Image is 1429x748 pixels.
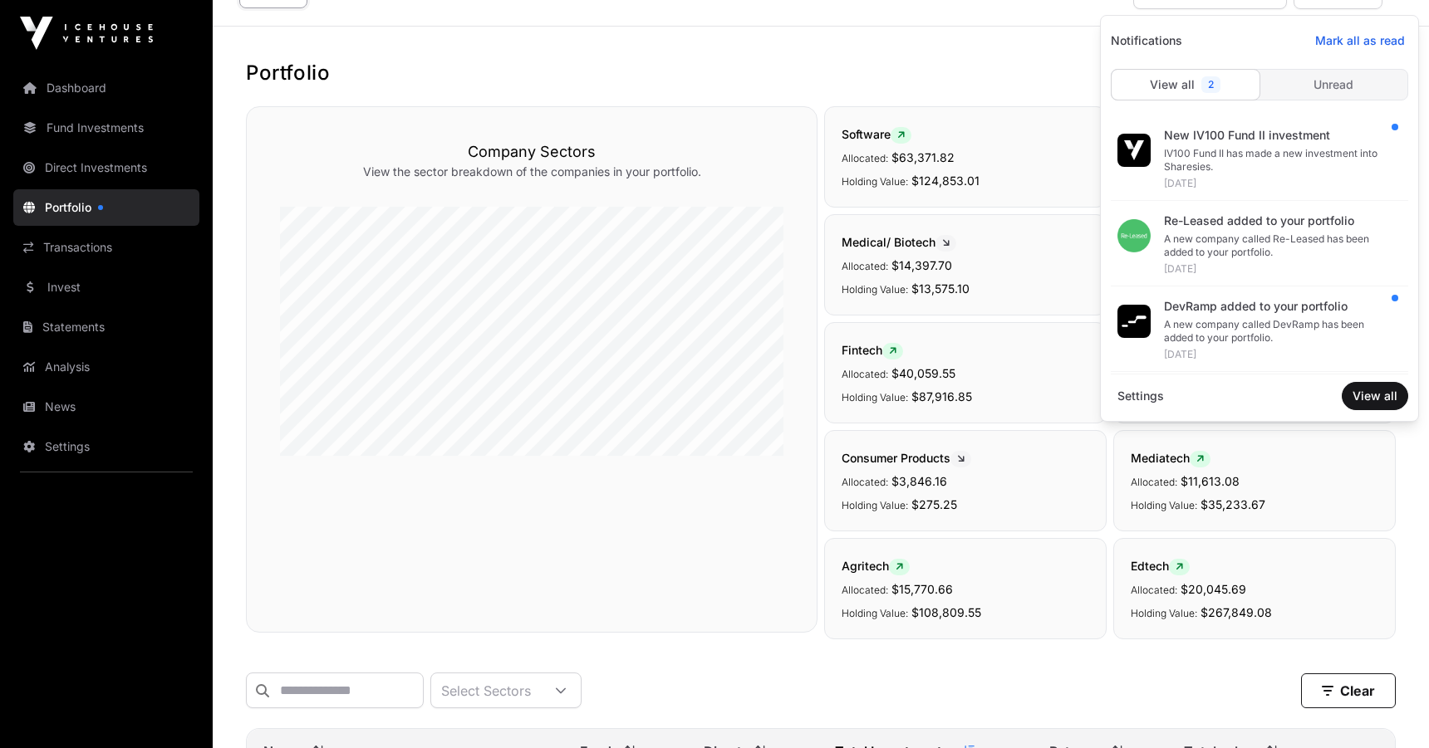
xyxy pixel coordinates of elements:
[280,164,783,180] p: View the sector breakdown of the companies in your portfolio.
[1164,213,1395,229] div: Re-Leased added to your portfolio
[1131,584,1177,596] span: Allocated:
[891,150,955,164] span: $63,371.82
[842,260,888,272] span: Allocated:
[842,283,908,296] span: Holding Value:
[842,152,888,164] span: Allocated:
[1353,388,1397,404] span: View all
[13,389,199,425] a: News
[13,349,199,385] a: Analysis
[1164,127,1395,144] div: New IV100 Fund II investment
[431,673,541,707] div: Select Sectors
[1117,305,1151,338] img: SVGs_DevRamp.svg
[842,607,908,619] span: Holding Value:
[1111,203,1408,286] a: Re-Leased added to your portfolioA new company called Re-Leased has been added to your portfolio....
[842,451,971,465] span: Consumer Products
[842,343,903,357] span: Fintech
[1164,318,1395,345] div: A new company called DevRamp has been added to your portfolio.
[1131,476,1177,488] span: Allocated:
[1131,559,1190,573] span: Edtech
[1111,381,1171,411] a: Settings
[891,366,955,380] span: $40,059.55
[1201,605,1272,619] span: $267,849.08
[13,269,199,306] a: Invest
[842,476,888,488] span: Allocated:
[280,140,783,164] h3: Company Sectors
[13,70,199,106] a: Dashboard
[1181,582,1246,596] span: $20,045.69
[911,174,980,188] span: $124,853.01
[13,110,199,146] a: Fund Investments
[911,605,981,619] span: $108,809.55
[1131,451,1210,465] span: Mediatech
[1164,262,1395,276] div: [DATE]
[1111,288,1408,372] a: DevRamp added to your portfolioA new company called DevRamp has been added to your portfolio.[DATE]
[20,17,153,50] img: Icehouse Ventures Logo
[1301,673,1396,708] button: Clear
[13,189,199,226] a: Portfolio
[1111,117,1408,201] a: New IV100 Fund II investmentIV100 Fund II has made a new investment into Sharesies.[DATE]
[1201,497,1265,511] span: $35,233.67
[246,60,1396,86] h1: Portfolio
[1314,76,1353,93] span: Unread
[1164,348,1395,361] div: [DATE]
[842,127,911,141] span: Software
[1305,27,1415,54] button: Mark all as read
[842,368,888,380] span: Allocated:
[1164,298,1395,315] div: DevRamp added to your portfolio
[1131,607,1197,619] span: Holding Value:
[842,584,888,596] span: Allocated:
[1181,474,1240,488] span: $11,613.08
[891,258,952,272] span: $14,397.70
[842,499,908,511] span: Holding Value:
[1131,499,1197,511] span: Holding Value:
[1124,140,1144,160] img: iv-small-logo.svg
[1164,147,1395,174] div: IV100 Fund II has made a new investment into Sharesies.
[1104,26,1189,56] span: Notifications
[13,149,199,186] a: Direct Investments
[13,229,199,266] a: Transactions
[13,428,199,465] a: Settings
[842,391,908,403] span: Holding Value:
[911,281,970,296] span: $13,575.10
[1346,668,1429,748] iframe: Chat Widget
[1164,232,1395,259] div: A new company called Re-Leased has been added to your portfolio.
[842,235,956,249] span: Medical/ Biotech
[1164,177,1395,190] div: [DATE]
[1342,382,1408,410] button: View all
[13,309,199,345] a: Statements
[842,559,910,573] span: Agritech
[1117,219,1151,252] img: download.png
[842,175,908,188] span: Holding Value:
[891,474,947,488] span: $3,846.16
[911,497,957,511] span: $275.25
[911,389,972,403] span: $87,916.85
[1315,32,1405,49] span: Mark all as read
[891,582,953,596] span: $15,770.66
